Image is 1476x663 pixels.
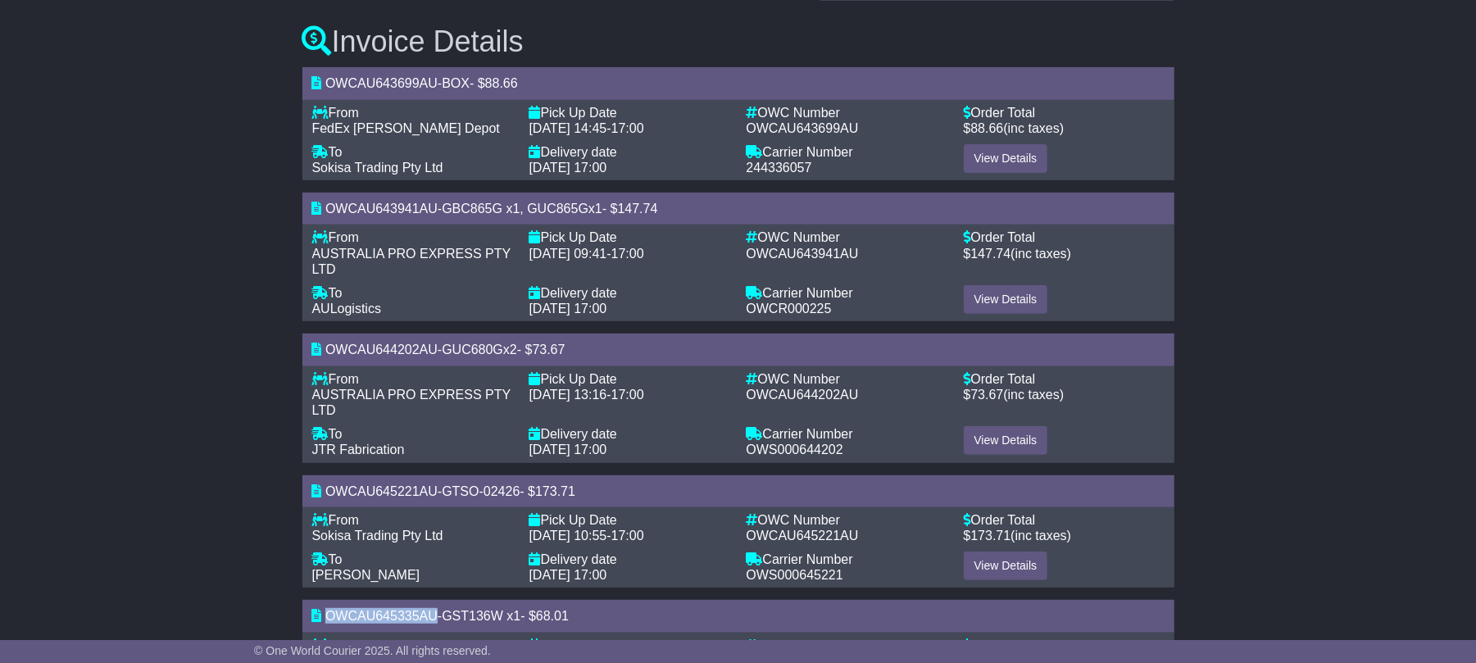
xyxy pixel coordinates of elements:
a: View Details [964,552,1048,580]
span: 88.66 [970,121,1003,135]
span: JTR Fabrication [312,443,405,456]
div: From [312,229,513,245]
div: Delivery date [529,285,730,301]
div: Order Total [964,512,1165,528]
div: Order Total [964,229,1165,245]
div: Delivery date [529,144,730,160]
a: View Details [964,426,1048,455]
div: OWC Number [747,105,947,120]
div: To [312,285,513,301]
span: OWCAU643699AU [325,76,438,90]
span: FedEx [PERSON_NAME] Depot [312,121,500,135]
span: 17:00 [611,388,644,402]
div: Carrier Number [747,285,947,301]
span: 73.67 [970,388,1003,402]
div: Carrier Number [747,144,947,160]
div: Delivery date [529,552,730,567]
h3: Invoice Details [302,25,1174,58]
span: 147.74 [618,202,658,216]
div: $ (inc taxes) [964,528,1165,543]
span: OWCAU645221AU [325,484,438,498]
span: 147.74 [970,247,1010,261]
div: - - $ [302,334,1174,366]
span: OWCAU643699AU [747,121,859,135]
div: OWC Number [747,638,947,653]
span: [DATE] 17:00 [529,568,607,582]
div: Pick Up Date [529,512,730,528]
span: OWS000644202 [747,443,843,456]
div: From [312,105,513,120]
div: - - $ [302,600,1174,632]
span: OWS000645221 [747,568,843,582]
div: - [529,387,730,402]
div: Delivery date [529,426,730,442]
span: AULogistics [312,302,381,316]
div: - - $ [302,193,1174,225]
div: Pick Up Date [529,638,730,653]
div: $ (inc taxes) [964,246,1165,261]
div: From [312,512,513,528]
span: 173.71 [970,529,1010,543]
div: $ (inc taxes) [964,120,1165,136]
span: 17:00 [611,121,644,135]
span: [DATE] 17:00 [529,302,607,316]
span: [PERSON_NAME] [312,568,420,582]
div: Carrier Number [747,426,947,442]
div: To [312,144,513,160]
span: [DATE] 17:00 [529,161,607,175]
span: GUC680Gx2 [442,343,517,356]
span: OWCAU644202AU [325,343,438,356]
span: [DATE] 13:16 [529,388,607,402]
div: Pick Up Date [529,229,730,245]
span: OWCR000225 [747,302,832,316]
span: 173.71 [535,484,575,498]
span: OWCAU645335AU [325,609,438,623]
div: Pick Up Date [529,371,730,387]
div: OWC Number [747,371,947,387]
span: 88.66 [485,76,518,90]
span: 17:00 [611,529,644,543]
a: View Details [964,285,1048,314]
span: 17:00 [611,247,644,261]
span: 73.67 [533,343,565,356]
div: $ (inc taxes) [964,387,1165,402]
span: Sokisa Trading Pty Ltd [312,529,443,543]
div: - - $ [302,67,1174,99]
div: - [529,120,730,136]
span: OWCAU644202AU [747,388,859,402]
div: Order Total [964,105,1165,120]
span: [DATE] 14:45 [529,121,607,135]
div: From [312,371,513,387]
span: 244336057 [747,161,812,175]
span: OWCAU643941AU [747,247,859,261]
span: GBC865G x1, GUC865Gx1 [442,202,602,216]
span: OWCAU643941AU [325,202,438,216]
span: [DATE] 10:55 [529,529,607,543]
span: GST136W x1 [442,609,520,623]
span: Sokisa Trading Pty Ltd [312,161,443,175]
div: Order Total [964,638,1165,653]
div: Order Total [964,371,1165,387]
div: OWC Number [747,512,947,528]
span: BOX [442,76,470,90]
div: OWC Number [747,229,947,245]
div: - - $ [302,475,1174,507]
span: AUSTRALIA PRO EXPRESS PTY LTD [312,388,511,417]
span: 68.01 [536,609,569,623]
div: Carrier Number [747,552,947,567]
div: Pick Up Date [529,105,730,120]
div: To [312,426,513,442]
a: View Details [964,144,1048,173]
span: GTSO-02426 [442,484,520,498]
span: AUSTRALIA PRO EXPRESS PTY LTD [312,247,511,276]
div: - [529,528,730,543]
span: OWCAU645221AU [747,529,859,543]
span: [DATE] 17:00 [529,443,607,456]
span: [DATE] 09:41 [529,247,607,261]
div: To [312,552,513,567]
div: From [312,638,513,653]
span: © One World Courier 2025. All rights reserved. [254,644,491,657]
div: - [529,246,730,261]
